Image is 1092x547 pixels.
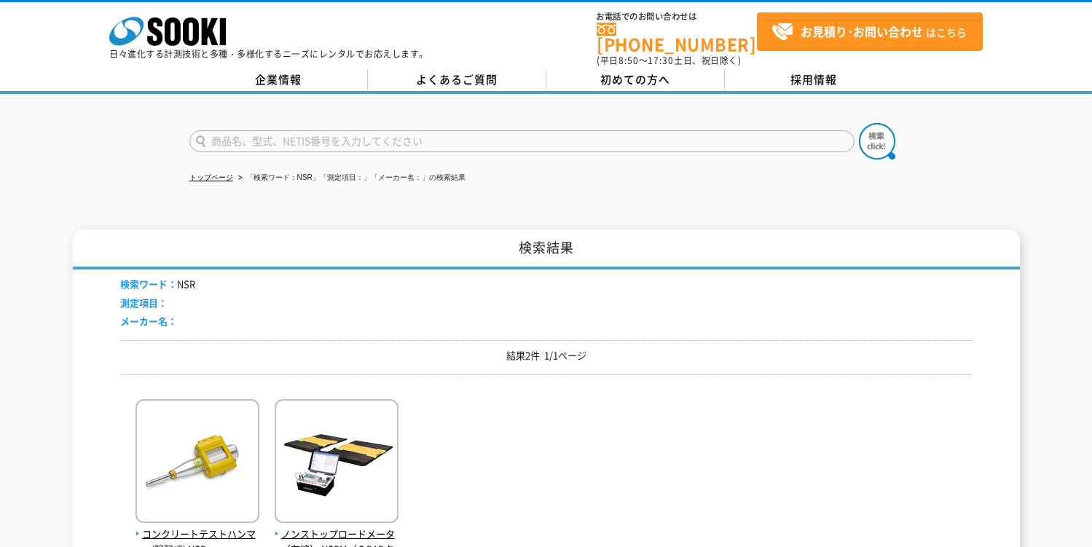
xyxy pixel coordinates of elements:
[757,12,983,51] a: お見積り･お問い合わせはこちら
[189,130,855,152] input: 商品名、型式、NETIS番号を入力してください
[618,54,639,67] span: 8:50
[109,50,428,58] p: 日々進化する計測技術と多種・多様化するニーズにレンタルでお応えします。
[859,123,895,160] img: btn_search.png
[189,173,233,181] a: トップページ
[546,69,725,91] a: 初めての方へ
[120,348,973,363] p: 結果2件 1/1ページ
[73,229,1020,269] h1: 検索結果
[801,23,923,40] strong: お見積り･お問い合わせ
[120,296,168,310] span: 測定項目：
[135,399,259,527] img: NSR
[597,54,741,67] span: (平日 ～ 土日、祝日除く)
[275,399,398,527] img: NSRM（２PADタイプ）
[600,71,670,87] span: 初めての方へ
[648,54,674,67] span: 17:30
[725,69,903,91] a: 採用情報
[771,21,967,43] span: はこちら
[368,69,546,91] a: よくあるご質問
[235,170,466,186] li: 「検索ワード：NSR」「測定項目：」「メーカー名：」の検索結果
[120,314,177,328] span: メーカー名：
[120,277,195,292] li: NSR
[189,69,368,91] a: 企業情報
[597,23,757,52] a: [PHONE_NUMBER]
[120,277,177,291] span: 検索ワード：
[597,12,757,21] span: お電話でのお問い合わせは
